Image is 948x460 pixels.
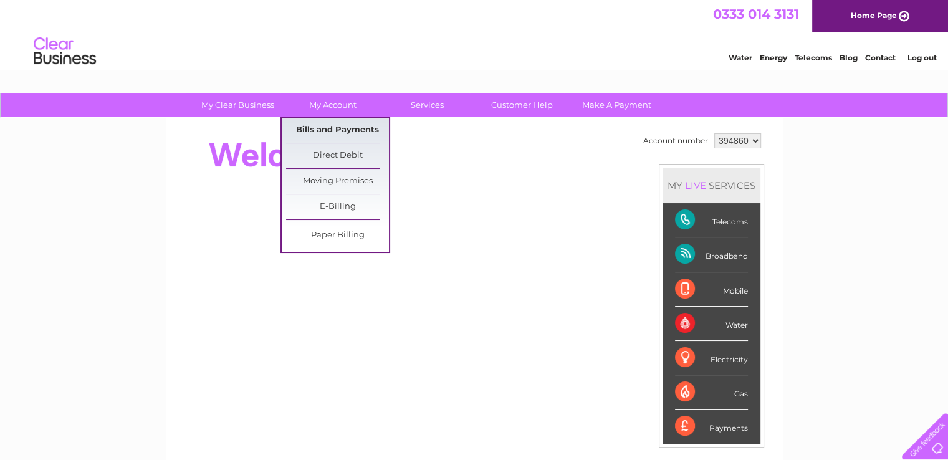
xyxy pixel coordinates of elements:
a: Telecoms [795,53,832,62]
div: Water [675,307,748,341]
div: Broadband [675,237,748,272]
a: E-Billing [286,194,389,219]
div: Electricity [675,341,748,375]
a: Paper Billing [286,223,389,248]
a: Services [376,93,479,117]
a: 0333 014 3131 [713,6,799,22]
a: Moving Premises [286,169,389,194]
div: Clear Business is a trading name of Verastar Limited (registered in [GEOGRAPHIC_DATA] No. 3667643... [180,7,769,60]
div: LIVE [682,180,709,191]
a: Log out [907,53,936,62]
a: My Clear Business [186,93,289,117]
a: Direct Debit [286,143,389,168]
a: Contact [865,53,896,62]
div: Gas [675,375,748,410]
div: Telecoms [675,203,748,237]
div: Mobile [675,272,748,307]
a: Energy [760,53,787,62]
td: Account number [640,130,711,151]
a: Bills and Payments [286,118,389,143]
div: MY SERVICES [663,168,760,203]
div: Payments [675,410,748,443]
img: logo.png [33,32,97,70]
a: Customer Help [471,93,573,117]
a: My Account [281,93,384,117]
a: Water [729,53,752,62]
a: Make A Payment [565,93,668,117]
a: Blog [840,53,858,62]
